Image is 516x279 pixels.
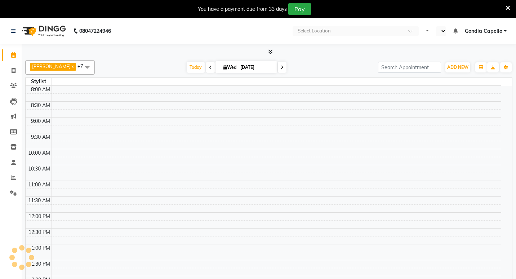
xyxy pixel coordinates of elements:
[32,63,71,69] span: [PERSON_NAME]
[378,62,441,73] input: Search Appointment
[30,260,52,268] div: 1:30 PM
[27,149,52,157] div: 10:00 AM
[27,213,52,220] div: 12:00 PM
[288,3,311,15] button: Pay
[27,181,52,189] div: 11:00 AM
[26,78,52,85] div: Stylist
[30,118,52,125] div: 9:00 AM
[27,197,52,204] div: 11:30 AM
[221,65,238,70] span: Wed
[187,62,205,73] span: Today
[30,244,52,252] div: 1:00 PM
[198,5,287,13] div: You have a payment due from 33 days
[238,62,274,73] input: 2025-09-03
[30,133,52,141] div: 9:30 AM
[71,63,74,69] a: x
[27,165,52,173] div: 10:30 AM
[77,63,89,69] span: +7
[445,62,470,72] button: ADD NEW
[447,65,468,70] span: ADD NEW
[27,229,52,236] div: 12:30 PM
[30,102,52,109] div: 8:30 AM
[18,21,68,41] img: logo
[298,27,331,35] div: Select Location
[30,86,52,93] div: 8:00 AM
[465,27,502,35] span: Gondia Capello
[79,21,111,41] b: 08047224946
